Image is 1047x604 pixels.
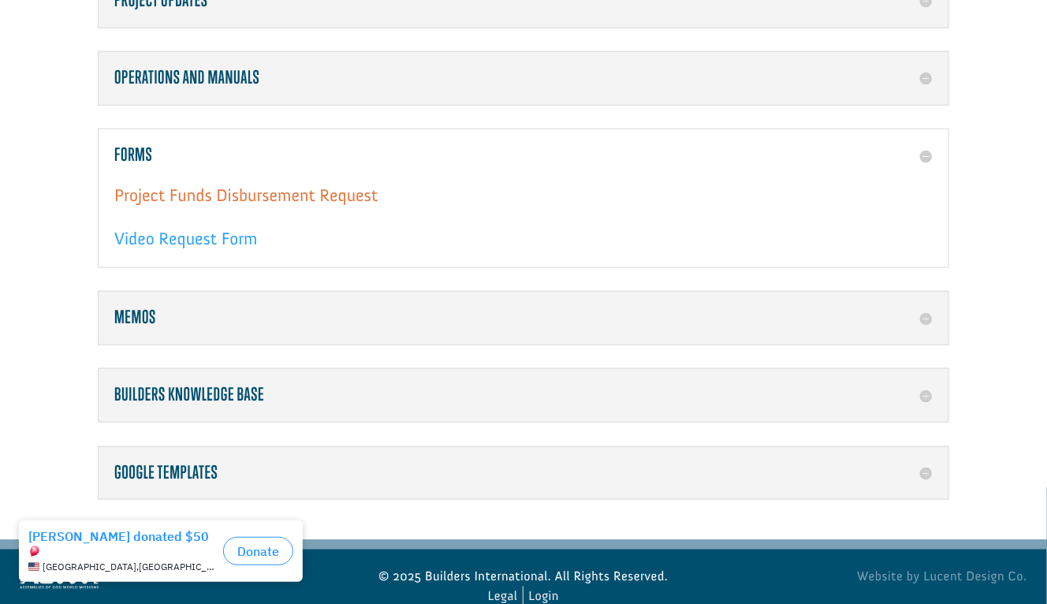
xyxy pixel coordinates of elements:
[114,185,378,214] a: Project Funds Disbursement Request
[114,68,933,88] h5: Operations and Manuals
[114,463,933,483] h5: Google Templates
[28,33,41,46] img: emoji balloon
[43,49,217,60] span: [GEOGRAPHIC_DATA] , [GEOGRAPHIC_DATA]
[360,567,688,587] p: © 2025 Builders International. All Rights Reserved.
[28,16,217,47] div: [PERSON_NAME] donated $50
[114,308,933,328] h5: Memos
[699,567,1027,587] a: Website by Lucent Design Co.
[114,228,258,257] a: Video Request Form
[114,385,933,405] h5: Builders Knowledge Base
[114,145,933,166] h5: Forms
[223,24,293,53] button: Donate
[28,49,39,60] img: US.png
